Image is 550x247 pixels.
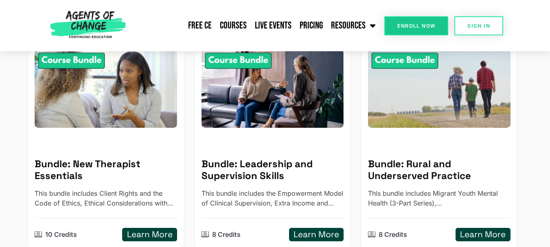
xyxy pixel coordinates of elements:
a: Resources [327,15,380,36]
a: Live Events [251,15,296,36]
img: New Therapist Essentials - 10 Credit CE Bundle [35,49,177,128]
img: Leadership and Supervision Skills - 8 Credit CE Bundle [202,49,344,128]
span: SIGN IN [467,23,490,28]
a: SIGN IN [454,16,503,35]
p: 10 Credits [45,230,77,239]
a: Enroll Now [384,16,448,35]
nav: Menu [129,15,380,36]
img: Rural and Underserved Practice - 8 Credit CE Bundle [368,49,511,128]
a: Courses [216,15,251,36]
p: 8 Credits [212,230,241,239]
a: Pricing [296,15,327,36]
h5: Bundle: Leadership and Supervision Skills [202,158,344,182]
a: Free CE [184,15,216,36]
h5: Learn More [460,230,506,240]
h5: Learn More [294,230,339,240]
p: This bundle includes the Empowerment Model of Clinical Supervision, Extra Income and Business Ski... [202,188,344,208]
p: 8 Credits [379,230,407,239]
h5: Bundle: New Therapist Essentials [35,158,177,182]
p: This bundle includes Migrant Youth Mental Health (3-Part Series), Native American Mental Health, ... [368,188,511,208]
span: Enroll Now [397,23,435,28]
h5: Learn More [127,230,173,240]
p: This bundle includes Client Rights and the Code of Ethics, Ethical Considerations with Kids and T... [35,188,177,208]
h5: Bundle: Rural and Underserved Practice [368,158,511,182]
